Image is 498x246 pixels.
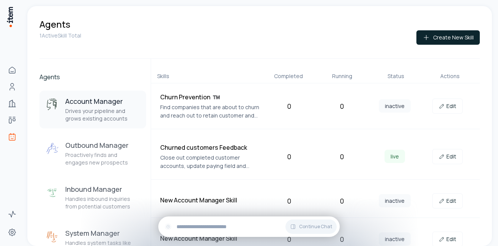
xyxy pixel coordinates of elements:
div: 0 [318,151,365,162]
a: Agents [5,129,20,144]
a: People [5,79,20,94]
div: Running [318,72,366,80]
h2: Agents [39,72,146,81]
img: Item Brain Logo [6,6,14,28]
img: Inbound Manager [46,186,59,200]
img: Outbound Manager [46,142,59,156]
p: Find companies that are about to churn and reach out to retain customer and solve any unsolved or... [160,103,260,120]
button: Account ManagerAccount ManagerDrives your pipeline and grows existing accounts [39,91,146,128]
div: 0 [266,101,312,111]
a: Companies [5,96,20,111]
div: 0 [266,234,312,244]
a: Edit [432,193,463,208]
div: 0 [318,101,365,111]
div: Actions [426,72,474,80]
h1: Agents [39,18,70,30]
a: Activity [5,207,20,222]
a: Home [5,63,20,78]
h3: Account Manager [65,97,140,106]
button: Inbound ManagerInbound ManagerHandles inbound inquiries from potential customers [39,179,146,216]
span: inactive [379,99,411,113]
span: live [385,150,405,163]
h3: Inbound Manager [65,185,140,194]
h3: System Manager [65,229,140,238]
div: Skills [157,72,258,80]
p: 1 Active Skill Total [39,32,81,39]
span: inactive [379,232,411,246]
h4: New Account Manager Skill [160,196,260,205]
img: Account Manager [46,98,59,112]
p: Proactively finds and engages new prospects [65,151,140,166]
div: Status [372,72,420,80]
span: inactive [379,194,411,207]
div: Continue Chat [158,216,340,237]
div: 0 [318,234,365,244]
button: Continue Chat [285,219,337,234]
div: 0 [266,151,312,162]
h4: Churned customers Feedback [160,143,260,152]
a: Edit [432,149,463,164]
p: Handles inbound inquiries from potential customers [65,195,140,210]
h4: Churn Prevention ™️ [160,92,260,102]
span: Continue Chat [299,224,332,230]
button: Outbound ManagerOutbound ManagerProactively finds and engages new prospects [39,135,146,172]
div: Completed [265,72,312,80]
button: Create New Skill [416,30,480,45]
img: System Manager [46,230,59,244]
p: Drives your pipeline and grows existing accounts [65,107,140,122]
a: Edit [432,99,463,114]
h3: Outbound Manager [65,141,140,150]
p: Close out completed customer accounts, update paying field and collect feedback from clients [160,154,260,170]
a: Settings [5,225,20,240]
div: 0 [318,196,365,206]
h4: New Account Manager Skill [160,234,260,243]
div: 0 [266,196,312,206]
a: Deals [5,113,20,128]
